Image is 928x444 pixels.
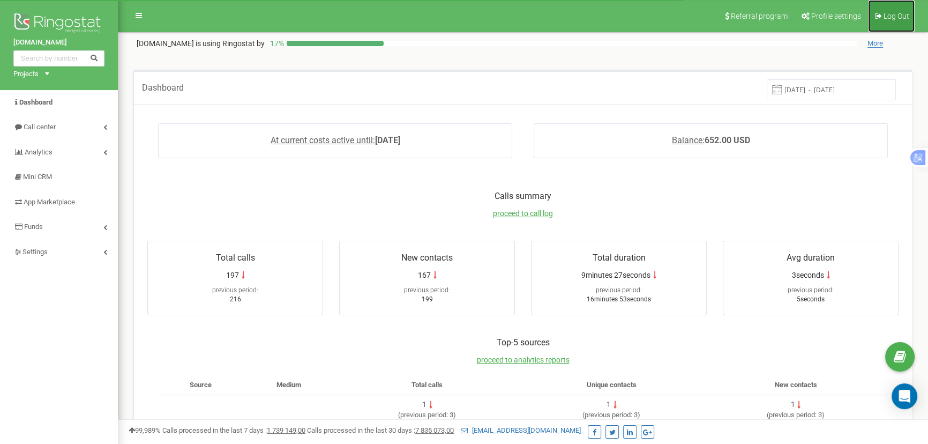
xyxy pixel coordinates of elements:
span: Settings [23,248,48,256]
a: proceed to call log [493,209,553,218]
span: Avg duration [787,253,835,263]
span: ( 3 ) [582,411,640,419]
span: Funds [24,223,43,231]
a: proceed to analytics reports [477,356,570,364]
span: At current costs active until: [271,135,375,145]
span: Call center [24,123,56,131]
span: previous period: [212,286,258,294]
a: [DOMAIN_NAME] [13,38,104,48]
span: Referral program [731,12,788,20]
span: Mini CRM [23,173,52,181]
span: Dashboard [19,98,53,106]
span: Source [190,381,212,389]
span: previous period: [585,411,632,419]
span: is using Ringostat by [196,39,265,48]
span: Dashboard [142,83,184,93]
span: Calls summary [495,191,551,201]
span: Calls processed in the last 30 days : [307,426,454,434]
span: 99,989% [129,426,161,434]
p: 17 % [265,38,287,49]
span: Total duration [593,253,646,263]
p: [DOMAIN_NAME] [137,38,265,49]
span: previous period: [400,411,448,419]
span: 9minutes 27seconds [581,270,650,280]
div: 1 [790,399,795,410]
span: Calls processed in the last 7 days : [162,426,305,434]
a: Balance:652.00 USD [672,135,750,145]
span: ( 3 ) [398,411,456,419]
span: Profile settings [811,12,861,20]
span: New contacts [774,381,817,389]
span: 197 [226,270,239,280]
span: ( 3 ) [767,411,825,419]
span: Analytics [25,148,53,156]
input: Search by number [13,50,104,66]
span: Balance: [672,135,705,145]
span: 199 [422,295,433,303]
span: previous period: [769,411,817,419]
span: previous period: [404,286,450,294]
span: previous period: [788,286,834,294]
a: [EMAIL_ADDRESS][DOMAIN_NAME] [461,426,581,434]
span: New contacts [401,253,453,263]
div: Open Intercom Messenger [892,383,917,409]
span: App Marketplace [24,198,75,206]
img: Ringostat logo [13,11,104,38]
span: Total calls [216,253,255,263]
div: 1 [607,399,611,410]
span: previous period: [596,286,642,294]
span: 167 [418,270,431,280]
a: At current costs active until:[DATE] [271,135,400,145]
span: 3seconds [792,270,824,280]
u: 1 739 149,00 [267,426,305,434]
span: Total calls [411,381,443,389]
span: Unique contacts [587,381,637,389]
span: Medium [276,381,301,389]
div: 1 [422,399,426,410]
span: More [867,39,883,48]
span: 216 [230,295,241,303]
span: 5seconds [797,295,825,303]
span: 16minutes 53seconds [587,295,651,303]
u: 7 835 073,00 [415,426,454,434]
span: Top-5 sources [497,337,550,347]
div: Projects [13,69,39,79]
span: Log Out [884,12,909,20]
